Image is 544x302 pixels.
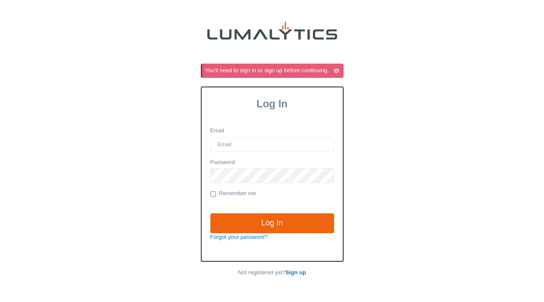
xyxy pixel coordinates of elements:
p: Not registered yet? [201,269,344,277]
input: Email [210,137,334,152]
input: Remember me [210,191,216,197]
label: Email [210,127,225,135]
h3: Log In [202,98,343,110]
a: Sign up [286,269,306,276]
label: Remember me [210,190,256,198]
input: Log In [210,213,334,233]
a: Forgot your password? [210,234,268,240]
div: You'll need to sign in or sign up before continuing. [205,67,342,75]
img: lumalytics-black-e9b537c871f77d9ce8d3a6940f85695cd68c596e3f819dc492052d1098752254.png [207,22,337,40]
label: Password [210,158,235,167]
